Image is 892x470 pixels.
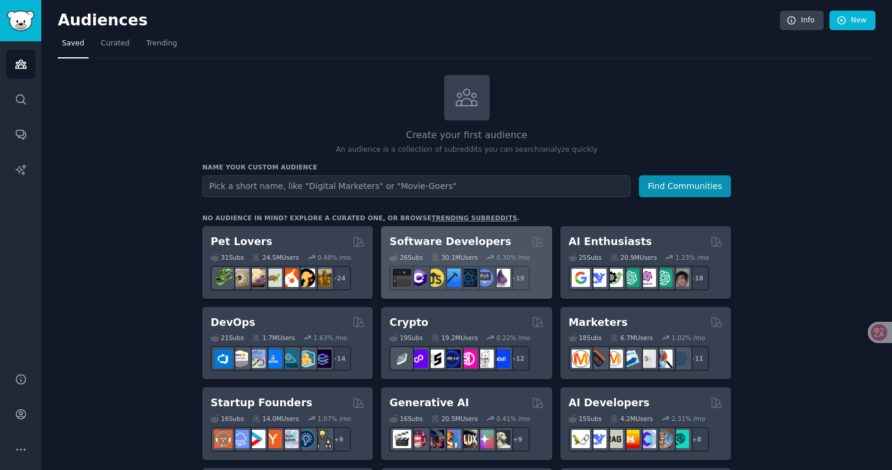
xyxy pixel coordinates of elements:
[313,350,332,368] img: PlatformEngineers
[621,269,640,287] img: chatgpt_promptDesign
[638,350,656,368] img: googleads
[247,269,265,287] img: leopardgeckos
[671,414,705,423] div: 2.31 % /mo
[317,414,351,423] div: 1.07 % /mo
[442,430,461,448] img: sdforall
[142,34,181,58] a: Trending
[297,350,315,368] img: aws_cdk
[326,266,351,291] div: + 24
[214,430,232,448] img: EntrepreneurRideAlong
[314,334,347,342] div: 1.63 % /mo
[426,430,444,448] img: deepdream
[426,350,444,368] img: ethstaker
[505,346,530,371] div: + 12
[605,430,623,448] img: Rag
[389,414,422,423] div: 16 Sub s
[671,334,705,342] div: 1.02 % /mo
[459,430,477,448] img: FluxAI
[475,430,494,448] img: starryai
[409,430,428,448] img: dalle2
[264,430,282,448] img: ycombinator
[497,253,530,262] div: 0.30 % /mo
[389,234,511,249] h2: Software Developers
[247,350,265,368] img: Docker_DevOps
[475,269,494,287] img: AskComputerScience
[297,430,315,448] img: Entrepreneurship
[252,253,299,262] div: 24.5M Users
[211,396,312,410] h2: Startup Founders
[459,269,477,287] img: reactnative
[588,269,606,287] img: DeepSeek
[313,269,332,287] img: dogbreed
[409,269,428,287] img: csharp
[569,414,602,423] div: 15 Sub s
[569,253,602,262] div: 25 Sub s
[497,414,530,423] div: 0.41 % /mo
[492,430,510,448] img: DreamBooth
[393,269,411,287] img: software
[605,269,623,287] img: AItoolsCatalog
[214,350,232,368] img: azuredevops
[638,269,656,287] img: OpenAIDev
[426,269,444,287] img: learnjavascript
[101,38,130,49] span: Curated
[588,430,606,448] img: DeepSeek
[202,128,731,143] h2: Create your first audience
[58,11,780,30] h2: Audiences
[588,350,606,368] img: bigseo
[97,34,134,58] a: Curated
[505,427,530,452] div: + 9
[62,38,84,49] span: Saved
[610,414,653,423] div: 4.2M Users
[264,350,282,368] img: DevOpsLinks
[621,350,640,368] img: Emailmarketing
[313,430,332,448] img: growmybusiness
[610,334,653,342] div: 6.7M Users
[684,427,709,452] div: + 8
[654,350,673,368] img: MarketingResearch
[202,214,520,222] div: No audience in mind? Explore a curated one, or browse .
[211,414,244,423] div: 16 Sub s
[326,346,351,371] div: + 14
[569,334,602,342] div: 18 Sub s
[671,430,689,448] img: AIDevelopersSociety
[639,175,731,197] button: Find Communities
[231,269,249,287] img: ballpython
[505,266,530,291] div: + 19
[202,163,731,171] h3: Name your custom audience
[389,253,422,262] div: 26 Sub s
[280,269,299,287] img: cockatiel
[393,430,411,448] img: aivideo
[610,253,657,262] div: 20.9M Users
[280,430,299,448] img: indiehackers
[252,414,299,423] div: 14.0M Users
[569,396,650,410] h2: AI Developers
[605,350,623,368] img: AskMarketing
[389,396,469,410] h2: Generative AI
[431,214,517,221] a: trending subreddits
[247,430,265,448] img: startup
[654,430,673,448] img: llmops
[442,350,461,368] img: web3
[431,414,478,423] div: 20.5M Users
[621,430,640,448] img: MistralAI
[317,253,351,262] div: 0.48 % /mo
[58,34,88,58] a: Saved
[442,269,461,287] img: iOSProgramming
[654,269,673,287] img: chatgpt_prompts_
[214,269,232,287] img: herpetology
[231,430,249,448] img: SaaS
[211,315,255,330] h2: DevOps
[492,350,510,368] img: defi_
[431,253,478,262] div: 30.1M Users
[459,350,477,368] img: defiblockchain
[492,269,510,287] img: elixir
[326,427,351,452] div: + 9
[475,350,494,368] img: CryptoNews
[280,350,299,368] img: platformengineering
[569,315,628,330] h2: Marketers
[211,234,273,249] h2: Pet Lovers
[202,145,731,155] p: An audience is a collection of subreddits you can search/analyze quickly
[572,430,590,448] img: LangChain
[497,334,530,342] div: 0.22 % /mo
